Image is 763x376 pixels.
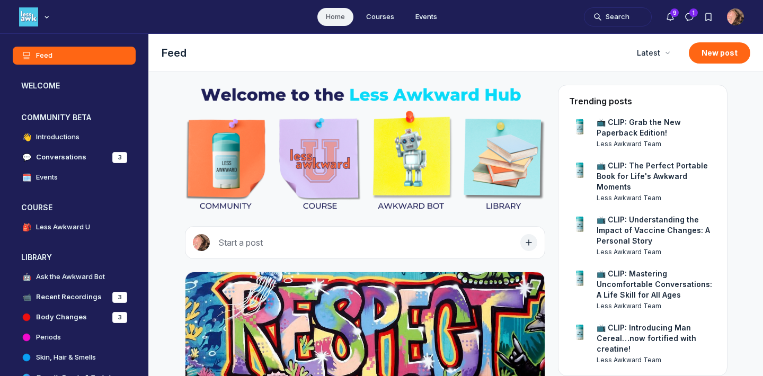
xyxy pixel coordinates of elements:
h4: Body Changes [36,312,87,323]
h4: Introductions [36,132,79,142]
div: 3 [112,292,127,303]
button: LIBRARYCollapse space [13,249,136,266]
button: COMMUNITY BETACollapse space [13,109,136,126]
span: 👋 [21,132,32,142]
button: Latest [631,43,676,62]
img: Less Awkward Hub logo [19,7,38,26]
h4: Skin, Hair & Smells [36,352,96,363]
span: 📹 [21,292,32,302]
h3: COMMUNITY BETA [21,112,91,123]
span: 🎒 [21,222,32,232]
button: User menu options [727,8,744,25]
a: View user profile [569,160,590,182]
a: 📺 CLIP: Mastering Uncomfortable Conversations: A Life Skill for All Ages [597,268,716,300]
a: Skin, Hair & Smells [13,348,136,366]
span: 🤖 [21,272,32,282]
a: Feed [13,47,136,65]
a: 🤖Ask the Awkward Bot [13,268,136,286]
h4: Conversations [36,152,86,163]
a: 🎒Less Awkward U [13,218,136,236]
a: View user profile [597,247,716,257]
button: Direct messages [680,7,699,26]
a: View user profile [569,214,590,236]
h4: Trending posts [569,96,632,106]
a: 📺 CLIP: Introducing Man Cereal…now fortified with creatine! [597,323,716,354]
span: 💬 [21,152,32,163]
a: View user profile [597,355,716,365]
a: View user profile [569,117,590,138]
h4: Recent Recordings [36,292,102,302]
div: 3 [112,152,127,163]
a: 🗓️Events [13,168,136,186]
a: 💬Conversations3 [13,148,136,166]
header: Page Header [149,34,763,72]
a: View user profile [597,139,716,149]
a: Home [317,8,353,26]
span: 🗓️ [21,172,32,183]
a: 📹Recent Recordings3 [13,288,136,306]
a: 👋Introductions [13,128,136,146]
h3: COURSE [21,202,52,213]
a: Periods [13,328,136,346]
button: Start a post [185,226,545,259]
span: Start a post [218,237,263,248]
button: New post [689,42,750,64]
h4: Feed [36,50,52,61]
a: View user profile [597,301,716,311]
button: Bookmarks [699,7,718,26]
button: COURSECollapse space [13,199,136,216]
h4: Periods [36,332,61,343]
button: Notifications [661,7,680,26]
h4: Ask the Awkward Bot [36,272,105,282]
a: Body Changes3 [13,308,136,326]
a: 📺 CLIP: The Perfect Portable Book for Life's Awkward Moments [597,160,716,192]
button: Search [584,7,652,26]
h3: LIBRARY [21,252,52,263]
a: View user profile [569,268,590,290]
a: Events [407,8,446,26]
h4: Less Awkward U [36,222,90,232]
button: WELCOMEExpand space [13,77,136,94]
button: Less Awkward Hub logo [19,6,52,28]
h1: Feed [162,46,622,60]
a: View user profile [597,193,716,203]
span: Latest [637,48,660,58]
a: 📺 CLIP: Understanding the Impact of Vaccine Changes: A Personal Story [597,214,716,246]
div: 3 [112,312,127,323]
h4: Events [36,172,58,183]
a: View user profile [569,323,590,344]
a: Courses [358,8,403,26]
a: 📺 CLIP: Grab the New Paperback Edition! [597,117,716,138]
h3: WELCOME [21,80,60,91]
